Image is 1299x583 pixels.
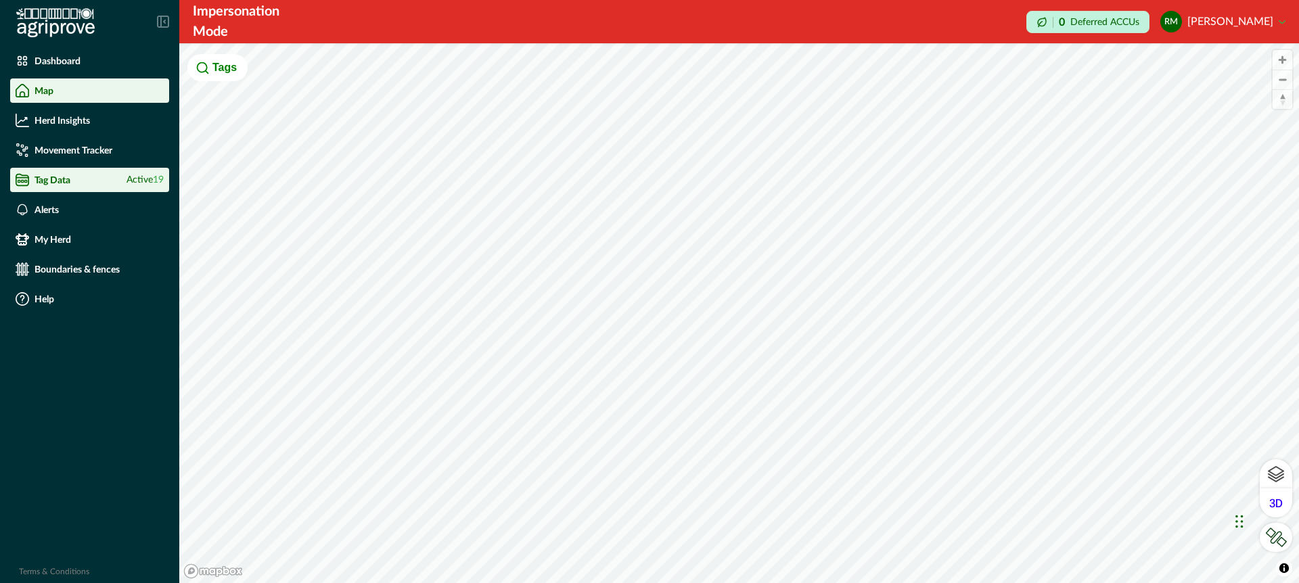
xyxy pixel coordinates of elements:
[1059,17,1065,28] p: 0
[1273,70,1292,89] button: Zoom out
[1273,89,1292,109] button: Reset bearing to north
[1231,488,1299,553] iframe: Chat Widget
[179,43,1299,583] canvas: Map
[35,294,54,304] p: Help
[1070,17,1139,27] p: Deferred ACCUs
[10,168,169,192] a: Tag DataActive19
[10,49,169,73] a: Dashboard
[35,264,120,275] p: Boundaries & fences
[35,145,112,156] p: Movement Tracker
[16,8,95,38] img: Logo
[10,138,169,162] a: Movement Tracker
[35,234,71,245] p: My Herd
[187,54,248,81] button: Tags
[1276,560,1292,576] button: Toggle attribution
[35,174,70,185] p: Tag Data
[35,204,59,215] p: Alerts
[19,567,89,576] a: Terms & Conditions
[1273,50,1292,70] button: Zoom in
[10,197,169,222] a: Alerts
[35,55,81,66] p: Dashboard
[1273,90,1292,109] span: Reset bearing to north
[1235,501,1244,542] div: Drag
[193,1,315,42] div: Impersonation Mode
[127,173,164,187] span: Active
[10,287,169,311] a: Help
[10,108,169,133] a: Herd Insights
[10,257,169,281] a: Boundaries & fences
[1160,5,1285,38] button: Rodney McIntyre[PERSON_NAME]
[35,115,90,126] p: Herd Insights
[153,175,164,185] span: 19
[35,85,53,96] p: Map
[183,563,243,579] a: Mapbox logo
[10,78,169,103] a: Map
[10,227,169,252] a: My Herd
